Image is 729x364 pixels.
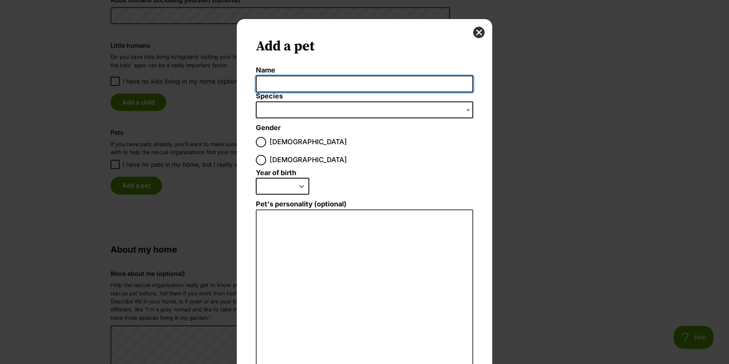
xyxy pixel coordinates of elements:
[256,124,281,132] label: Gender
[270,137,347,147] span: [DEMOGRAPHIC_DATA]
[256,92,473,100] label: Species
[256,169,296,177] label: Year of birth
[256,66,473,74] label: Name
[270,155,347,165] span: [DEMOGRAPHIC_DATA]
[473,27,485,38] button: close
[256,200,473,208] label: Pet's personality (optional)
[256,38,473,55] h2: Add a pet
